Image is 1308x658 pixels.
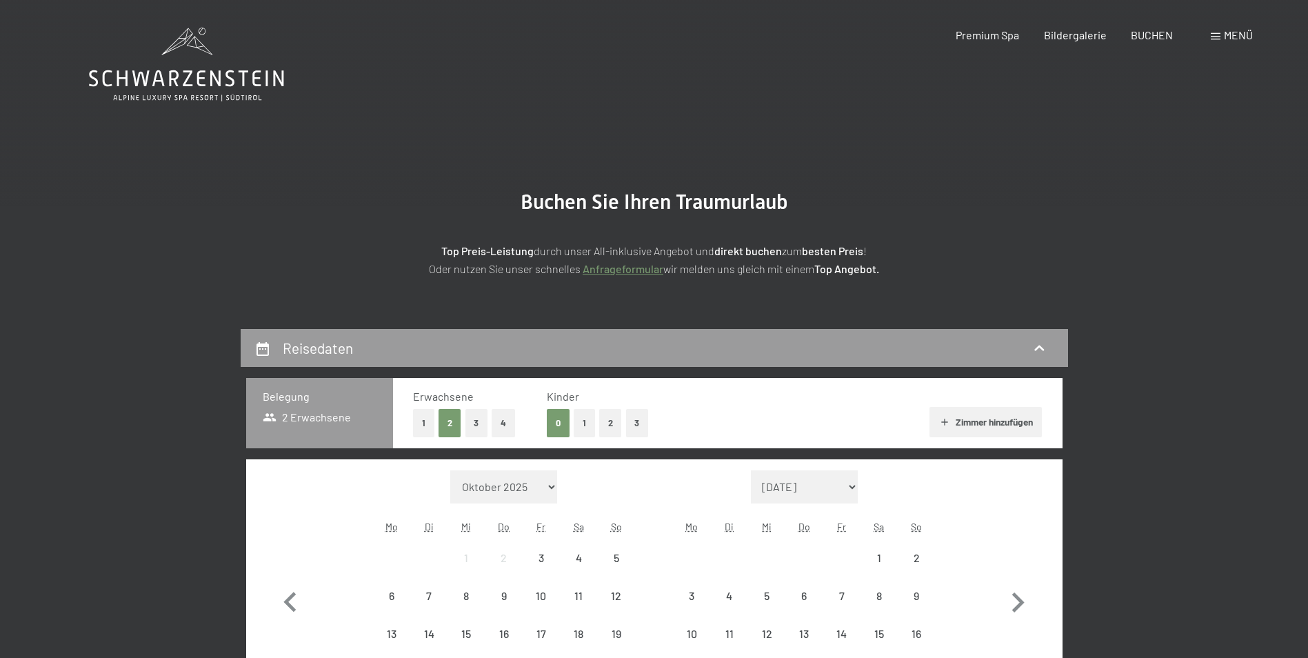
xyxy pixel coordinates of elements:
div: 11 [561,590,596,625]
div: Anreise nicht möglich [410,615,447,652]
span: BUCHEN [1131,28,1173,41]
div: Sat Oct 11 2025 [560,577,597,615]
button: 3 [465,409,488,437]
div: Sun Oct 12 2025 [597,577,634,615]
div: Anreise nicht möglich [898,577,935,615]
div: Mon Nov 03 2025 [673,577,710,615]
abbr: Samstag [874,521,884,532]
div: Anreise nicht möglich [523,577,560,615]
div: Anreise nicht möglich [560,539,597,577]
div: Anreise nicht möglich [597,615,634,652]
div: Anreise nicht möglich [560,615,597,652]
div: Wed Nov 12 2025 [748,615,785,652]
span: Erwachsene [413,390,474,403]
div: Anreise nicht möglich [711,615,748,652]
a: Anfrageformular [583,262,663,275]
div: 8 [862,590,896,625]
div: 4 [561,552,596,587]
div: Anreise nicht möglich [711,577,748,615]
div: Anreise nicht möglich [485,615,523,652]
button: 0 [547,409,570,437]
abbr: Mittwoch [461,521,471,532]
div: Sun Nov 16 2025 [898,615,935,652]
div: Sat Nov 08 2025 [861,577,898,615]
div: Sun Oct 05 2025 [597,539,634,577]
abbr: Dienstag [725,521,734,532]
button: 4 [492,409,515,437]
h2: Reisedaten [283,339,353,357]
div: Sat Oct 04 2025 [560,539,597,577]
div: 10 [524,590,559,625]
div: Anreise nicht möglich [523,615,560,652]
div: Anreise nicht möglich [597,577,634,615]
abbr: Mittwoch [762,521,772,532]
div: Anreise nicht möglich [485,539,523,577]
div: Anreise nicht möglich [560,577,597,615]
div: Thu Nov 06 2025 [785,577,823,615]
strong: besten Preis [802,244,863,257]
abbr: Donnerstag [798,521,810,532]
div: Anreise nicht möglich [410,577,447,615]
div: 12 [598,590,633,625]
div: Wed Nov 05 2025 [748,577,785,615]
div: Mon Oct 13 2025 [373,615,410,652]
div: Anreise nicht möglich [748,577,785,615]
button: 1 [574,409,595,437]
div: 7 [412,590,446,625]
div: Sun Nov 02 2025 [898,539,935,577]
div: Anreise nicht möglich [861,577,898,615]
div: 4 [712,590,747,625]
p: durch unser All-inklusive Angebot und zum ! Oder nutzen Sie unser schnelles wir melden uns gleich... [310,242,999,277]
span: Kinder [547,390,579,403]
abbr: Montag [385,521,398,532]
div: Fri Nov 14 2025 [823,615,860,652]
div: Thu Oct 09 2025 [485,577,523,615]
span: 2 Erwachsene [263,410,352,425]
div: Anreise nicht möglich [823,577,860,615]
div: 5 [598,552,633,587]
h3: Belegung [263,389,376,404]
a: Premium Spa [956,28,1019,41]
button: Zimmer hinzufügen [929,407,1042,437]
button: 1 [413,409,434,437]
div: 5 [749,590,784,625]
abbr: Dienstag [425,521,434,532]
div: Tue Nov 11 2025 [711,615,748,652]
div: Fri Oct 10 2025 [523,577,560,615]
div: Anreise nicht möglich [748,615,785,652]
abbr: Samstag [574,521,584,532]
div: Anreise nicht möglich [485,577,523,615]
div: 6 [787,590,821,625]
div: Thu Oct 16 2025 [485,615,523,652]
div: Anreise nicht möglich [447,539,485,577]
div: Anreise nicht möglich [597,539,634,577]
div: 1 [449,552,483,587]
div: Anreise nicht möglich [898,615,935,652]
div: Thu Nov 13 2025 [785,615,823,652]
div: Anreise nicht möglich [785,577,823,615]
div: Thu Oct 02 2025 [485,539,523,577]
div: Wed Oct 08 2025 [447,577,485,615]
div: 1 [862,552,896,587]
div: Anreise nicht möglich [785,615,823,652]
div: 3 [674,590,709,625]
div: Fri Oct 17 2025 [523,615,560,652]
div: 9 [899,590,934,625]
strong: Top Preis-Leistung [441,244,534,257]
abbr: Sonntag [911,521,922,532]
div: 8 [449,590,483,625]
abbr: Montag [685,521,698,532]
div: Anreise nicht möglich [673,577,710,615]
div: Anreise nicht möglich [373,577,410,615]
div: Sat Nov 15 2025 [861,615,898,652]
div: Anreise nicht möglich [447,615,485,652]
a: Bildergalerie [1044,28,1107,41]
div: Anreise nicht möglich [523,539,560,577]
div: 2 [487,552,521,587]
div: Wed Oct 01 2025 [447,539,485,577]
abbr: Freitag [536,521,545,532]
div: Sun Oct 19 2025 [597,615,634,652]
div: Tue Oct 14 2025 [410,615,447,652]
div: Mon Oct 06 2025 [373,577,410,615]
